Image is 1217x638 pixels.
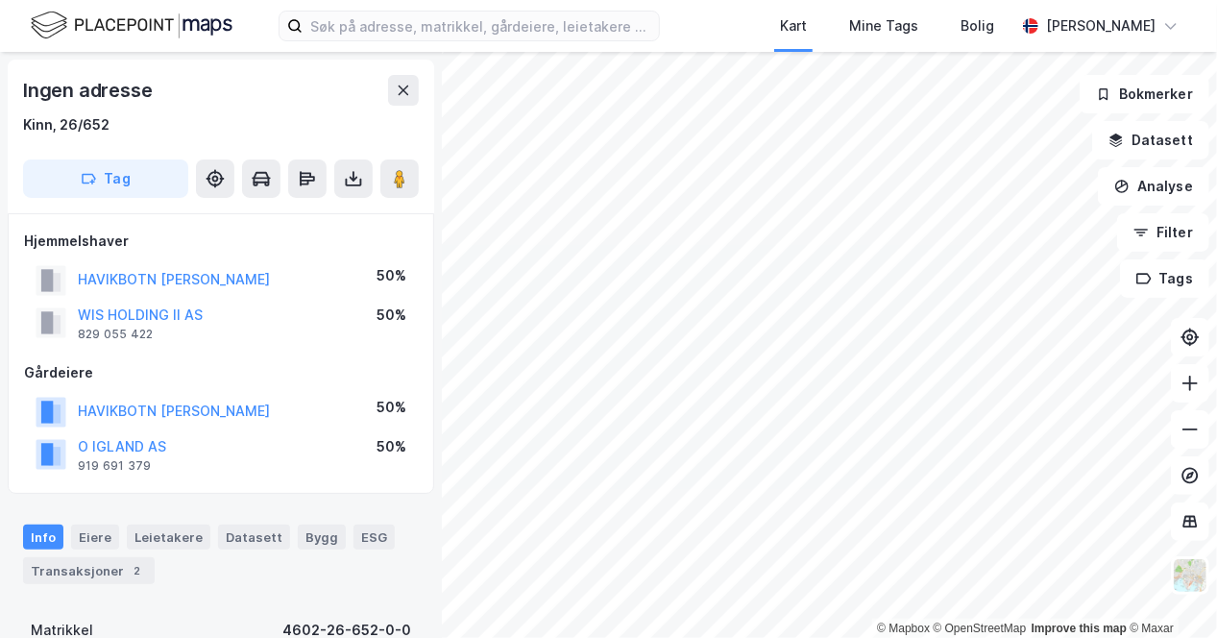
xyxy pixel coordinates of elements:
[377,396,406,419] div: 50%
[1098,167,1209,206] button: Analyse
[128,561,147,580] div: 2
[78,458,151,474] div: 919 691 379
[23,113,110,136] div: Kinn, 26/652
[377,435,406,458] div: 50%
[23,75,156,106] div: Ingen adresse
[23,525,63,550] div: Info
[1117,213,1209,252] button: Filter
[877,622,930,635] a: Mapbox
[1121,546,1217,638] div: Kontrollprogram for chat
[1032,622,1127,635] a: Improve this map
[78,327,153,342] div: 829 055 422
[1120,259,1209,298] button: Tags
[218,525,290,550] div: Datasett
[780,14,807,37] div: Kart
[23,557,155,584] div: Transaksjoner
[353,525,395,550] div: ESG
[127,525,210,550] div: Leietakere
[1121,546,1217,638] iframe: Chat Widget
[377,264,406,287] div: 50%
[377,304,406,327] div: 50%
[31,9,232,42] img: logo.f888ab2527a4732fd821a326f86c7f29.svg
[24,230,418,253] div: Hjemmelshaver
[24,361,418,384] div: Gårdeiere
[303,12,659,40] input: Søk på adresse, matrikkel, gårdeiere, leietakere eller personer
[23,159,188,198] button: Tag
[849,14,918,37] div: Mine Tags
[71,525,119,550] div: Eiere
[1080,75,1209,113] button: Bokmerker
[961,14,994,37] div: Bolig
[934,622,1027,635] a: OpenStreetMap
[1046,14,1156,37] div: [PERSON_NAME]
[298,525,346,550] div: Bygg
[1092,121,1209,159] button: Datasett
